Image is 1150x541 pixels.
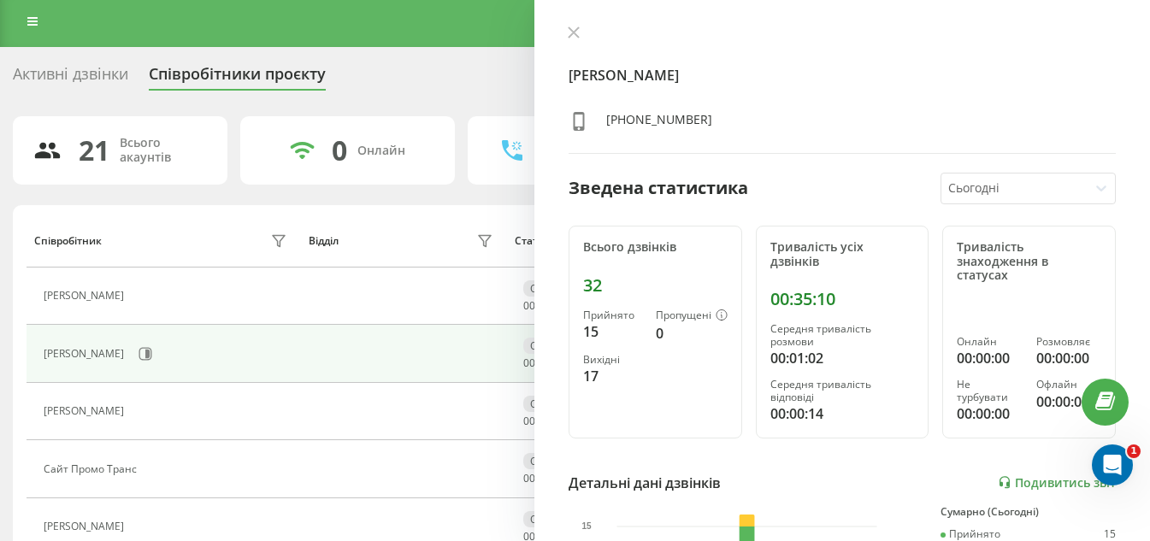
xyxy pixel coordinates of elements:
div: 00:00:00 [1036,348,1101,368]
div: Розмовляє [1036,336,1101,348]
div: 15 [583,321,642,342]
div: : : [523,357,564,369]
div: Сайт Промо Транс [44,463,141,475]
div: Офлайн [523,338,578,354]
div: Співробітники проєкту [149,65,326,91]
div: 00:00:00 [1036,391,1101,412]
div: [PERSON_NAME] [44,520,128,532]
div: 00:00:14 [770,403,915,424]
div: Офлайн [523,280,578,297]
div: 00:35:10 [770,289,915,309]
div: 32 [583,275,728,296]
div: [PERSON_NAME] [44,405,128,417]
div: Прийнято [941,528,1000,540]
span: 1 [1127,444,1141,458]
a: Подивитись звіт [998,475,1116,490]
div: 0 [656,323,728,344]
h4: [PERSON_NAME] [569,65,1116,85]
div: Всього акаунтів [120,136,207,165]
span: 00 [523,356,535,370]
div: Тривалість усіх дзвінків [770,240,915,269]
div: Тривалість знаходження в статусах [957,240,1101,283]
div: Середня тривалість розмови [770,323,915,348]
div: [PHONE_NUMBER] [606,111,712,136]
div: Не турбувати [957,379,1022,403]
div: 00:01:02 [770,348,915,368]
div: Онлайн [957,336,1022,348]
div: Співробітник [34,235,102,247]
text: 15 [581,521,592,531]
span: 00 [523,471,535,485]
div: Онлайн [357,144,405,158]
div: 00:00:00 [957,348,1022,368]
span: 00 [523,298,535,313]
div: Вихідні [583,354,642,366]
div: Сумарно (Сьогодні) [941,506,1116,518]
iframe: Intercom live chat [1092,444,1133,485]
div: Офлайн [1036,379,1101,391]
div: Офлайн [523,396,578,412]
div: Детальні дані дзвінків [569,473,721,493]
div: Пропущені [656,309,728,323]
span: 00 [523,414,535,428]
div: Всього дзвінків [583,240,728,255]
div: : : [523,415,564,427]
div: [PERSON_NAME] [44,290,128,302]
div: 21 [79,134,109,167]
div: Зведена статистика [569,175,748,201]
div: Відділ [309,235,339,247]
div: Офлайн [523,511,578,527]
div: [PERSON_NAME] [44,348,128,360]
div: 0 [332,134,347,167]
div: : : [523,300,564,312]
div: Активні дзвінки [13,65,128,91]
div: : : [523,473,564,485]
div: 17 [583,366,642,386]
div: Офлайн [523,453,578,469]
div: Середня тривалість відповіді [770,379,915,403]
div: 15 [1104,528,1116,540]
div: 00:00:00 [957,403,1022,424]
div: Статус [515,235,548,247]
div: Прийнято [583,309,642,321]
